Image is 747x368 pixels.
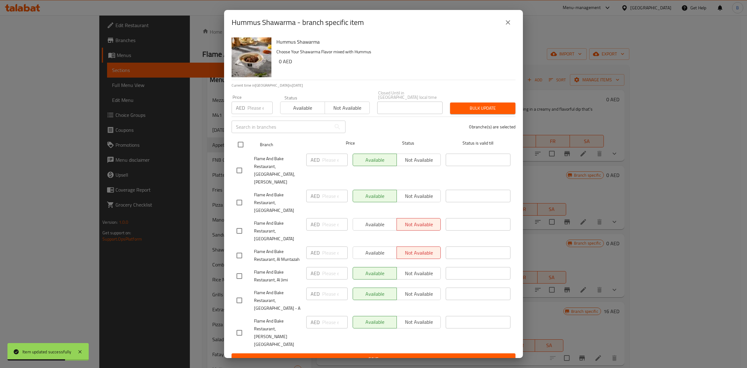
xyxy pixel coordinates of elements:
p: AED [311,249,320,256]
h6: 0 AED [279,57,510,66]
input: Please enter price [322,267,348,280]
p: AED [311,221,320,228]
p: 0 branche(s) are selected [469,124,515,130]
input: Please enter price [322,154,348,166]
span: Flame And Bake Restaurant, [GEOGRAPHIC_DATA], [PERSON_NAME] [254,155,301,186]
span: Price [330,139,371,147]
input: Please enter price [322,246,348,259]
span: Status [376,139,441,147]
span: Flame And Bake Restaurant, [GEOGRAPHIC_DATA] [254,219,301,243]
p: AED [311,290,320,298]
p: Current time in [GEOGRAPHIC_DATA] is [DATE] [232,83,515,88]
span: Flame And Bake Restaurant, Al Muntazah [254,248,301,263]
p: AED [311,318,320,326]
input: Please enter price [322,190,348,202]
h2: Hummus Shawarma - branch specific item [232,17,364,27]
p: AED [311,192,320,200]
span: Not available [327,103,367,112]
span: Available [283,103,322,112]
button: Save [232,353,515,365]
span: Flame And Bake Restaurant, [GEOGRAPHIC_DATA] [254,191,301,214]
span: Save [237,355,510,363]
input: Please enter price [322,288,348,300]
h6: Hummus Shawarma [276,37,510,46]
p: AED [311,156,320,164]
p: AED [311,270,320,277]
span: Bulk update [455,104,510,112]
input: Please enter price [247,102,273,114]
span: Branch [260,141,325,149]
p: Choose Your Shawarma Flavor mixed with Hummus [276,48,510,56]
button: close [500,15,515,30]
button: Not available [325,102,369,114]
span: Flame And Bake Restaurant, Al Jimi [254,268,301,284]
img: Hummus Shawarma [232,37,271,77]
input: Please enter price [322,218,348,231]
button: Available [280,102,325,114]
input: Search in branches [232,121,331,133]
p: AED [236,104,245,112]
span: Status is valid till [446,139,510,147]
input: Please enter price [322,316,348,328]
span: Flame And Bake Restaurant, [GEOGRAPHIC_DATA] - A [254,289,301,312]
div: Item updated successfully [22,348,71,355]
button: Bulk update [450,103,515,114]
span: Flame And Bake Restaurant, [PERSON_NAME][GEOGRAPHIC_DATA] [254,317,301,348]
